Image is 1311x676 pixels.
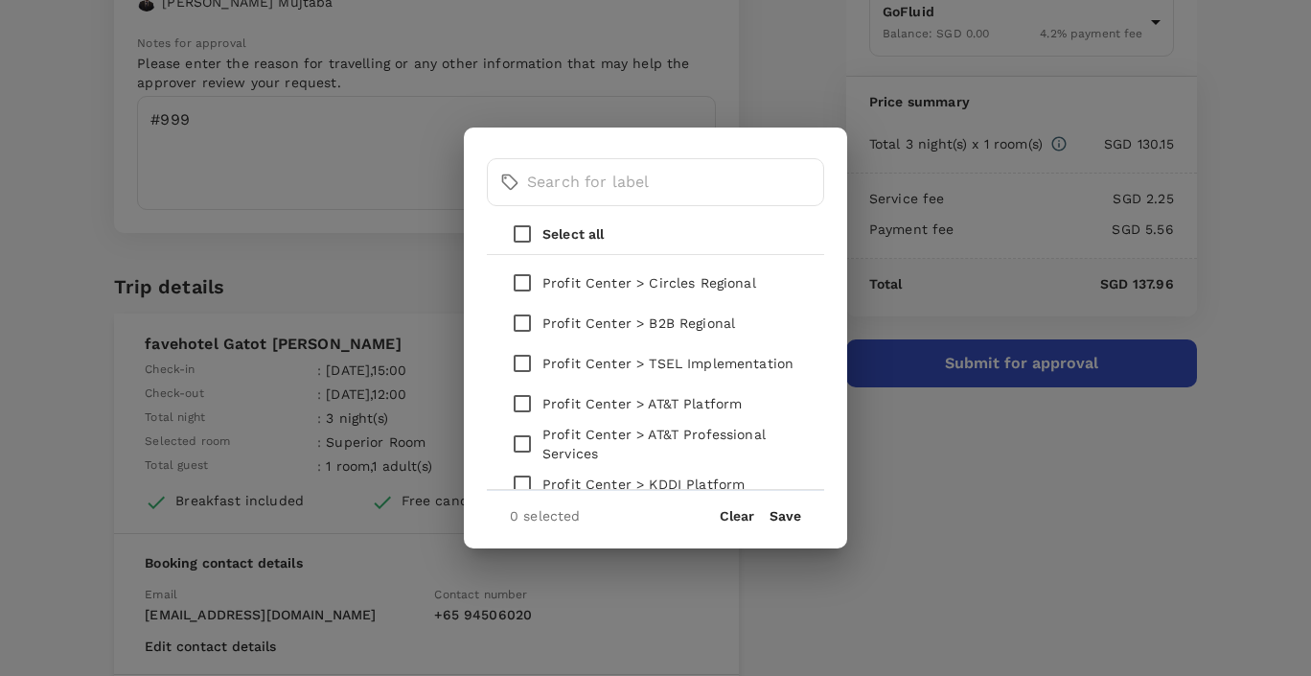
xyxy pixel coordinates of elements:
[527,158,824,206] input: Search for label
[542,224,605,244] p: Select all
[542,354,793,373] p: Profit Center > TSEL Implementation
[720,508,754,524] button: Clear
[542,314,735,333] p: Profit Center > B2B Regional
[542,475,745,494] p: Profit Center > KDDI Platform
[770,508,801,524] button: Save
[542,394,742,413] p: Profit Center > AT&T Platform
[542,273,756,292] p: Profit Center > Circles Regional
[510,506,581,525] p: 0 selected
[542,425,809,463] p: Profit Center > AT&T Professional Services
